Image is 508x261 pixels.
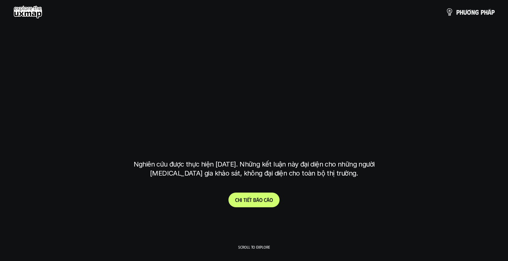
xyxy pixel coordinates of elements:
span: c [264,197,267,203]
h1: phạm vi công việc của [132,64,376,92]
span: p [491,8,495,16]
span: á [488,8,491,16]
p: Nghiên cứu được thực hiện [DATE]. Những kết luận này đại diện cho những người [MEDICAL_DATA] gia ... [129,160,379,178]
span: t [243,197,246,203]
span: h [460,8,463,16]
span: t [249,197,252,203]
span: o [270,197,273,203]
span: á [267,197,270,203]
span: C [235,197,238,203]
span: n [471,8,475,16]
span: b [253,197,256,203]
span: ế [247,197,249,203]
span: p [456,8,460,16]
span: h [238,197,241,203]
a: Chitiếtbáocáo [228,193,280,207]
span: i [241,197,242,203]
span: g [475,8,479,16]
h6: Kết quả nghiên cứu [231,48,282,55]
span: h [484,8,488,16]
p: Scroll to explore [238,245,270,249]
span: i [246,197,247,203]
span: ơ [467,8,471,16]
span: p [481,8,484,16]
span: á [256,197,259,203]
h1: tại [GEOGRAPHIC_DATA] [135,117,373,145]
a: phươngpháp [446,5,495,19]
span: ư [463,8,467,16]
span: o [259,197,263,203]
